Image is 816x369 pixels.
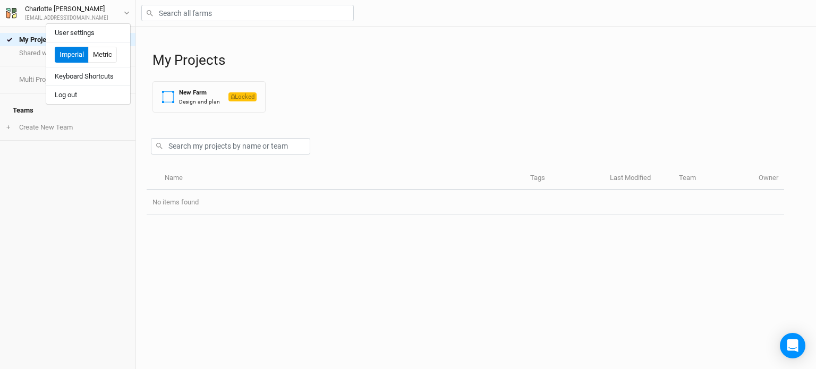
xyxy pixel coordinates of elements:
td: No items found [147,190,784,215]
button: Keyboard Shortcuts [46,70,130,83]
h1: My Projects [152,52,805,68]
th: Name [158,167,524,190]
div: Charlotte [PERSON_NAME] [25,4,108,14]
div: New Farm [179,88,220,97]
input: Search all farms [141,5,354,21]
button: Metric [88,47,117,63]
div: [EMAIL_ADDRESS][DOMAIN_NAME] [25,14,108,22]
button: New FarmDesign and planLocked [152,81,266,113]
th: Owner [753,167,784,190]
button: Charlotte [PERSON_NAME][EMAIL_ADDRESS][DOMAIN_NAME] [5,3,130,22]
span: Locked [228,92,257,101]
input: Search my projects by name or team [151,138,310,155]
div: Open Intercom Messenger [780,333,805,358]
h4: Teams [6,100,129,121]
div: Design and plan [179,98,220,106]
th: Team [673,167,753,190]
button: User settings [46,26,130,40]
button: Imperial [55,47,89,63]
button: Log out [46,88,130,102]
th: Last Modified [604,167,673,190]
span: + [6,123,10,132]
th: Tags [524,167,604,190]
